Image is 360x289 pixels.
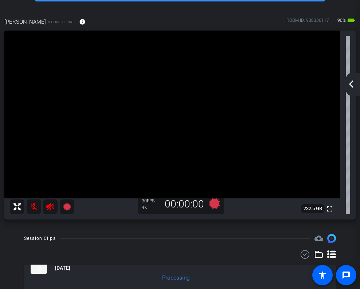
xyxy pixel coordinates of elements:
mat-icon: info [79,19,86,25]
span: 232.5 GB [301,204,325,213]
mat-icon: battery_std [347,16,356,25]
div: 4K [142,205,160,210]
mat-icon: fullscreen [325,205,334,213]
span: iPhone 11 Pro [48,19,74,25]
mat-icon: accessibility [318,271,327,280]
div: 00:00:00 [160,198,209,210]
div: 30 [142,198,160,204]
span: FPS [147,198,154,203]
span: [DATE] [55,264,70,272]
mat-icon: cloud_upload [314,234,323,243]
span: [PERSON_NAME] [4,18,46,26]
span: Destinations for your clips [314,234,323,243]
img: thumb-nail [31,263,47,274]
img: Session clips [327,234,336,243]
mat-icon: arrow_back_ios_new [347,80,356,88]
div: ROOM ID: 938336117 [286,17,329,28]
div: Session Clips [24,235,56,242]
div: Processing [159,274,193,282]
span: 90% [336,15,347,26]
mat-icon: message [342,271,351,280]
